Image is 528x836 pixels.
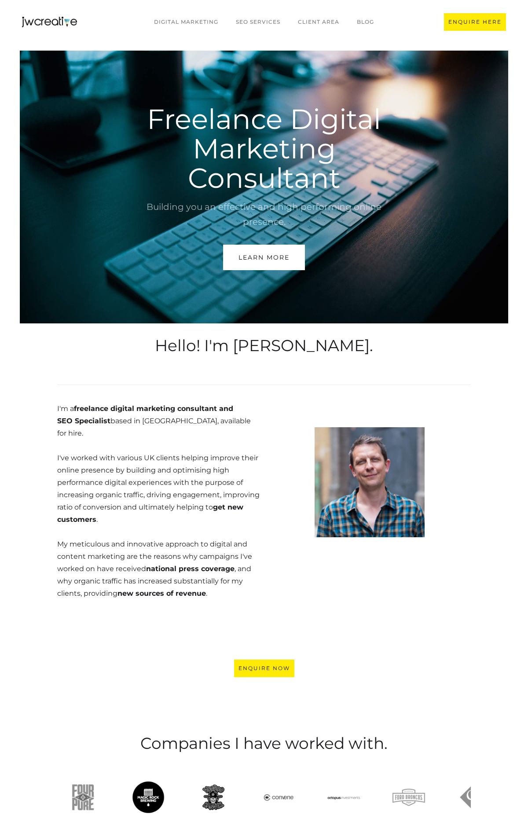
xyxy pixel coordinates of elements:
p: I'm a based in [GEOGRAPHIC_DATA], available for hire. I've worked with various UK clients helping... [57,403,260,600]
a: CLIENT AREA [289,14,348,30]
h2: Companies I have worked with. [57,732,471,754]
a: SEO Services [227,14,289,30]
a: ENQUIRE HERE [444,13,506,31]
strong: freelance digital marketing consultant and SEO Specialist [57,404,233,425]
div: Learn More [238,252,290,263]
strong: national press coverage [146,565,235,573]
a: Learn More [223,245,305,270]
strong: new sources of revenue [117,589,206,598]
a: BLOG [348,14,383,30]
h2: Hello! I'm [PERSON_NAME]. [57,334,471,356]
a: home [22,17,77,27]
div: Building you an effective and high performing online presence. [127,199,401,229]
div: ENQUIRE HERE [448,18,502,26]
a: ENQUIRE Now [234,660,294,677]
a: Digital marketing [145,14,227,30]
h1: Freelance Digital Marketing Consultant [127,104,401,193]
